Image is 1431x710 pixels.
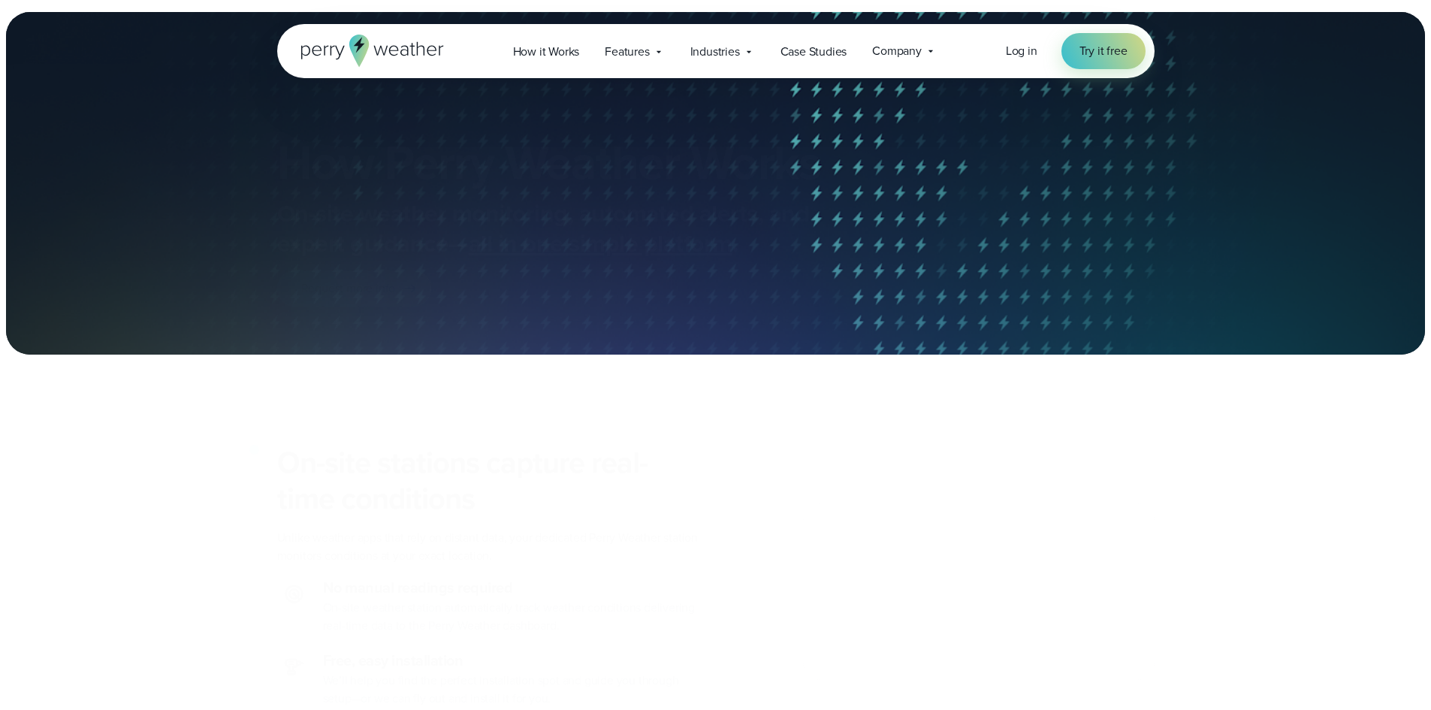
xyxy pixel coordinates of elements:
[768,36,860,67] a: Case Studies
[690,43,740,61] span: Industries
[605,43,649,61] span: Features
[780,43,847,61] span: Case Studies
[1006,42,1037,60] a: Log in
[513,43,580,61] span: How it Works
[500,36,593,67] a: How it Works
[1079,42,1128,60] span: Try it free
[1006,42,1037,59] span: Log in
[1061,33,1146,69] a: Try it free
[872,42,922,60] span: Company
